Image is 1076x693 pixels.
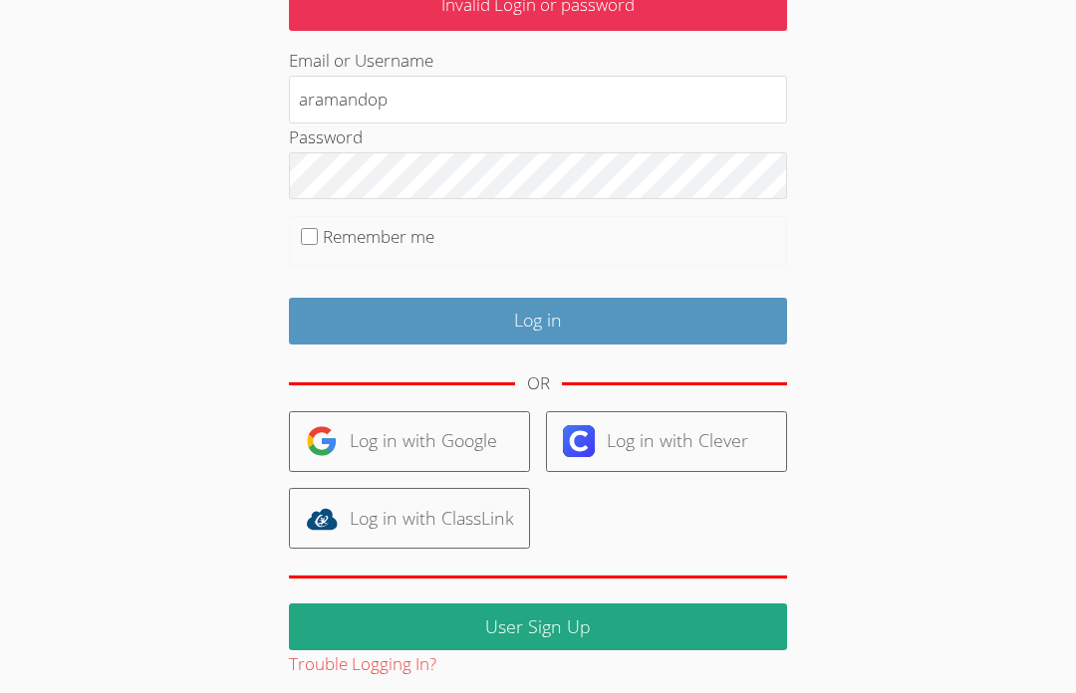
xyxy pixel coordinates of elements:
[323,226,434,249] label: Remember me
[289,651,436,680] button: Trouble Logging In?
[289,604,787,651] a: User Sign Up
[289,126,363,149] label: Password
[563,426,595,458] img: clever-logo-6eab21bc6e7a338710f1a6ff85c0baf02591cd810cc4098c63d3a4b26e2feb20.svg
[289,299,787,346] input: Log in
[306,504,338,536] img: classlink-logo-d6bb404cc1216ec64c9a2012d9dc4662098be43eaf13dc465df04b49fa7ab582.svg
[289,489,530,550] a: Log in with ClassLink
[289,412,530,473] a: Log in with Google
[527,370,550,399] div: OR
[546,412,787,473] a: Log in with Clever
[289,50,433,73] label: Email or Username
[306,426,338,458] img: google-logo-50288ca7cdecda66e5e0955fdab243c47b7ad437acaf1139b6f446037453330a.svg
